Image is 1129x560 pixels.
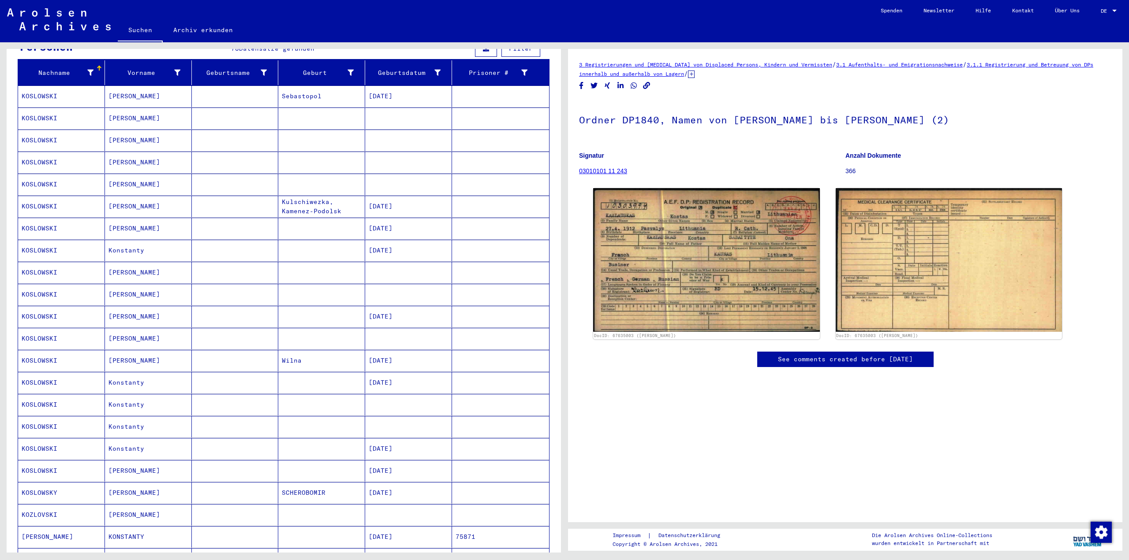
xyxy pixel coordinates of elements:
[18,526,105,548] mat-cell: [PERSON_NAME]
[231,45,239,52] span: 78
[105,262,192,283] mat-cell: [PERSON_NAME]
[590,80,599,91] button: Share on Twitter
[872,531,992,539] p: Die Arolsen Archives Online-Collections
[509,45,533,52] span: Filter
[105,108,192,129] mat-cell: [PERSON_NAME]
[105,504,192,526] mat-cell: [PERSON_NAME]
[18,328,105,349] mat-cell: KOSLOWSKI
[18,196,105,217] mat-cell: KOSLOWSKI
[105,130,192,151] mat-cell: [PERSON_NAME]
[22,68,93,78] div: Nachname
[369,68,441,78] div: Geburtsdatum
[105,306,192,327] mat-cell: [PERSON_NAME]
[163,19,243,41] a: Archiv erkunden
[613,531,647,540] a: Impressum
[105,460,192,482] mat-cell: [PERSON_NAME]
[452,60,549,85] mat-header-cell: Prisoner #
[1090,521,1111,542] div: Zustimmung ändern
[278,482,365,504] mat-cell: SCHEROBOMIR
[18,218,105,239] mat-cell: KOSLOWSKI
[22,66,105,80] div: Nachname
[18,85,105,107] mat-cell: KOSLOWSKI
[278,85,365,107] mat-cell: Sebastopol
[239,45,314,52] span: Datensätze gefunden
[845,167,1111,176] p: 366
[579,167,627,174] a: 03010101 11 243
[18,306,105,327] mat-cell: KOSLOWSKI
[105,85,192,107] mat-cell: [PERSON_NAME]
[105,482,192,504] mat-cell: [PERSON_NAME]
[579,152,604,159] b: Signatur
[1101,8,1110,14] span: DE
[832,60,836,68] span: /
[282,68,354,78] div: Geburt‏
[18,152,105,173] mat-cell: KOSLOWSKI
[105,60,192,85] mat-header-cell: Vorname
[369,66,452,80] div: Geburtsdatum
[456,68,527,78] div: Prisoner #
[18,438,105,460] mat-cell: KOSLOWSKI
[452,526,549,548] mat-cell: 75871
[105,526,192,548] mat-cell: KONSTANTY
[195,66,278,80] div: Geburtsname
[845,152,901,159] b: Anzahl Dokumente
[642,80,651,91] button: Copy link
[18,130,105,151] mat-cell: KOSLOWSKI
[365,526,452,548] mat-cell: [DATE]
[18,350,105,371] mat-cell: KOSLOWSKI
[282,66,365,80] div: Geburt‏
[365,482,452,504] mat-cell: [DATE]
[18,460,105,482] mat-cell: KOSLOWSKI
[192,60,279,85] mat-header-cell: Geburtsname
[651,531,731,540] a: Datenschutzerklärung
[365,85,452,107] mat-cell: [DATE]
[18,108,105,129] mat-cell: KOSLOWSKI
[108,66,191,80] div: Vorname
[836,333,918,338] a: DocID: 67635003 ([PERSON_NAME])
[594,333,676,338] a: DocID: 67635003 ([PERSON_NAME])
[18,394,105,415] mat-cell: KOSLOWSKI
[577,80,586,91] button: Share on Facebook
[365,460,452,482] mat-cell: [DATE]
[105,218,192,239] mat-cell: [PERSON_NAME]
[105,284,192,305] mat-cell: [PERSON_NAME]
[616,80,625,91] button: Share on LinkedIn
[105,372,192,393] mat-cell: Konstanty
[105,350,192,371] mat-cell: [PERSON_NAME]
[365,60,452,85] mat-header-cell: Geburtsdatum
[18,284,105,305] mat-cell: KOSLOWSKI
[365,218,452,239] mat-cell: [DATE]
[105,240,192,261] mat-cell: Konstanty
[105,438,192,460] mat-cell: Konstanty
[278,350,365,371] mat-cell: Wilna
[1071,528,1104,550] img: yv_logo.png
[105,152,192,173] mat-cell: [PERSON_NAME]
[365,306,452,327] mat-cell: [DATE]
[105,196,192,217] mat-cell: [PERSON_NAME]
[579,61,832,68] a: 3 Registrierungen und [MEDICAL_DATA] von Displaced Persons, Kindern und Vermissten
[105,328,192,349] mat-cell: [PERSON_NAME]
[18,504,105,526] mat-cell: KOZLOVSKI
[18,174,105,195] mat-cell: KOSLOWSKI
[456,66,538,80] div: Prisoner #
[105,394,192,415] mat-cell: Konstanty
[778,355,913,364] a: See comments created before [DATE]
[579,100,1111,138] h1: Ordner DP1840, Namen von [PERSON_NAME] bis [PERSON_NAME] (2)
[195,68,267,78] div: Geburtsname
[613,540,731,548] p: Copyright © Arolsen Archives, 2021
[365,350,452,371] mat-cell: [DATE]
[365,438,452,460] mat-cell: [DATE]
[18,262,105,283] mat-cell: KOSLOWSKI
[836,188,1062,332] img: 002.jpg
[593,188,820,332] img: 001.jpg
[603,80,612,91] button: Share on Xing
[278,196,365,217] mat-cell: Kulschiwezka, Kamenez-Podolsk
[7,8,111,30] img: Arolsen_neg.svg
[365,240,452,261] mat-cell: [DATE]
[118,19,163,42] a: Suchen
[872,539,992,547] p: wurden entwickelt in Partnerschaft mit
[613,531,731,540] div: |
[105,174,192,195] mat-cell: [PERSON_NAME]
[629,80,639,91] button: Share on WhatsApp
[278,60,365,85] mat-header-cell: Geburt‏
